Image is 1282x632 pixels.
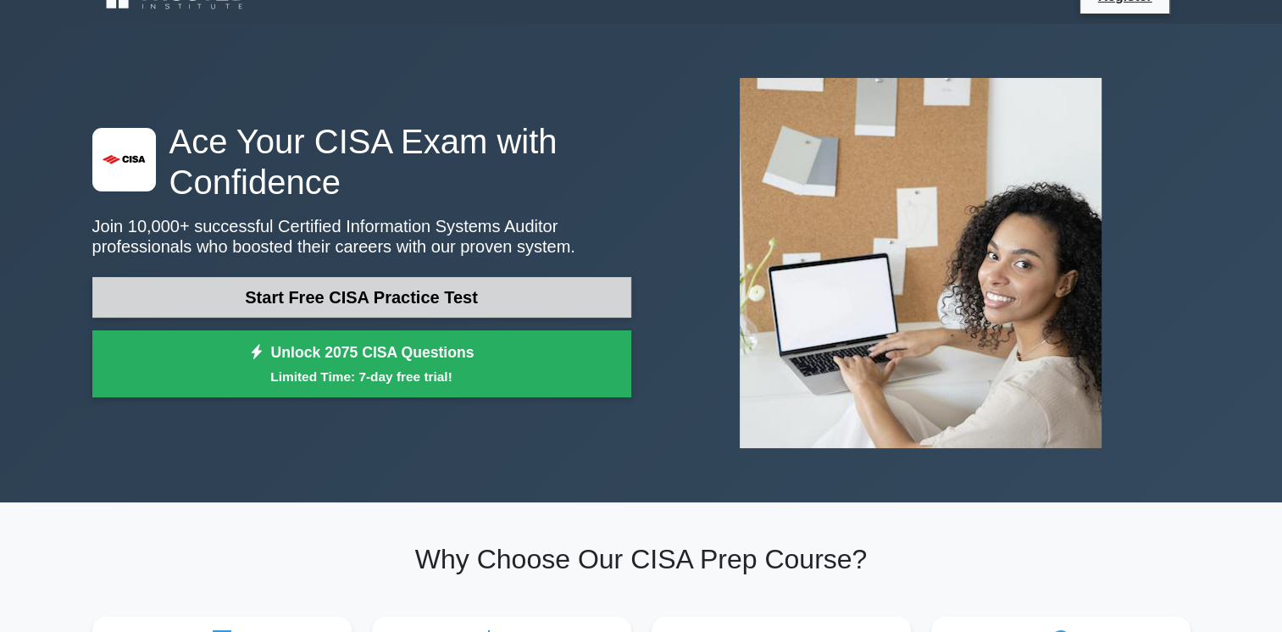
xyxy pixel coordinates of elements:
[92,121,631,202] h1: Ace Your CISA Exam with Confidence
[114,367,610,386] small: Limited Time: 7-day free trial!
[92,330,631,398] a: Unlock 2075 CISA QuestionsLimited Time: 7-day free trial!
[92,543,1190,575] h2: Why Choose Our CISA Prep Course?
[92,277,631,318] a: Start Free CISA Practice Test
[92,216,631,257] p: Join 10,000+ successful Certified Information Systems Auditor professionals who boosted their car...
